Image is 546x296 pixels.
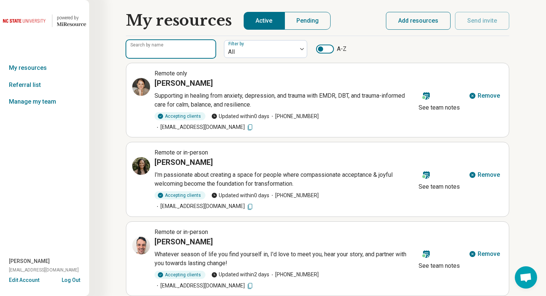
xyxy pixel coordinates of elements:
[3,12,86,30] a: North Carolina State University powered by
[455,12,509,30] button: Send invite
[386,12,451,30] button: Add resources
[126,12,232,30] h1: My resources
[211,113,269,120] span: Updated within 0 days
[155,250,416,268] p: Whatever season of life you find yourself in, I'd love to meet you, hear your story, and partner ...
[466,166,503,184] button: Remove
[269,113,319,120] span: [PHONE_NUMBER]
[269,271,319,279] span: [PHONE_NUMBER]
[57,14,86,21] div: powered by
[155,191,205,199] div: Accepting clients
[155,123,254,131] span: [EMAIL_ADDRESS][DOMAIN_NAME]
[155,112,205,120] div: Accepting clients
[155,91,416,109] p: Supporting in healing from anxiety, depression, and trauma with EMDR, DBT, and trauma-informed ca...
[416,166,463,193] button: See team notes
[9,276,39,284] button: Edit Account
[155,228,208,235] span: Remote or in-person
[155,282,254,290] span: [EMAIL_ADDRESS][DOMAIN_NAME]
[285,12,331,30] button: Pending
[269,192,319,199] span: [PHONE_NUMBER]
[416,87,463,114] button: See team notes
[9,257,50,265] span: [PERSON_NAME]
[155,237,213,247] h3: [PERSON_NAME]
[244,12,285,30] button: Active
[3,12,48,30] img: North Carolina State University
[155,271,205,279] div: Accepting clients
[155,78,213,88] h3: [PERSON_NAME]
[155,70,187,77] span: Remote only
[211,192,269,199] span: Updated within 0 days
[155,157,213,167] h3: [PERSON_NAME]
[316,45,347,53] label: A-Z
[130,43,163,47] label: Search by name
[155,170,416,188] p: I'm passionate about creating a space for people where compassionate acceptance & joyful welcomin...
[466,87,503,105] button: Remove
[155,202,254,210] span: [EMAIL_ADDRESS][DOMAIN_NAME]
[9,267,79,273] span: [EMAIL_ADDRESS][DOMAIN_NAME]
[416,245,463,272] button: See team notes
[155,149,208,156] span: Remote or in-person
[466,245,503,263] button: Remove
[62,276,80,282] button: Log Out
[228,41,246,46] label: Filter by
[211,271,269,279] span: Updated within 2 days
[515,266,537,289] div: Open chat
